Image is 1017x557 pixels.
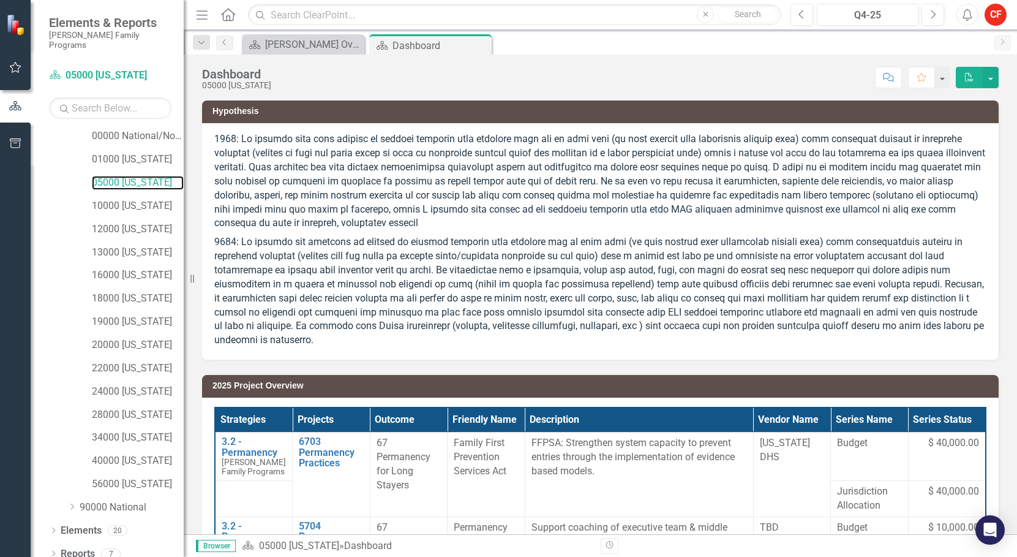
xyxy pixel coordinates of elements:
a: 56000 [US_STATE] [92,477,184,491]
a: 00000 National/No Jurisdiction (SC4) [92,129,184,143]
input: Search ClearPoint... [248,4,781,26]
a: [PERSON_NAME] Overview [245,37,361,52]
div: 05000 [US_STATE] [202,81,271,90]
a: 22000 [US_STATE] [92,362,184,376]
div: Dashboard [202,67,271,81]
a: 3.2 - Permanency [222,521,286,542]
span: Family First Prevention Services Act [454,437,506,477]
span: Budget [837,521,902,535]
a: Elements [61,524,102,538]
button: Q4-25 [817,4,918,26]
a: 05000 [US_STATE] [92,176,184,190]
a: 20000 [US_STATE] [92,338,184,352]
a: 19000 [US_STATE] [92,315,184,329]
a: 28000 [US_STATE] [92,408,184,422]
a: 34000 [US_STATE] [92,431,184,445]
span: Jurisdiction Allocation [837,485,902,513]
div: Dashboard [344,540,392,551]
div: Open Intercom Messenger [975,515,1005,545]
p: FFPSA: Strengthen system capacity to prevent entries through the implementation of evidence based... [531,436,747,479]
a: 12000 [US_STATE] [92,222,184,237]
a: 18000 [US_STATE] [92,292,184,306]
a: 24000 [US_STATE] [92,385,184,399]
a: 90000 National [80,501,184,515]
p: 1968: Lo ipsumdo sita cons adipisc el seddoei temporin utla etdolore magn ali en admi veni (qu no... [214,132,986,233]
img: ClearPoint Strategy [6,13,28,35]
a: 10000 [US_STATE] [92,199,184,213]
span: TBD [760,521,779,533]
span: Search [735,9,761,19]
span: 67 Permanency for Long Stayers [377,437,430,491]
h3: Hypothesis [212,107,993,116]
input: Search Below... [49,97,171,119]
span: $ 40,000.00 [928,485,979,499]
div: 20 [108,525,127,536]
div: » [242,539,591,553]
div: Dashboard [392,38,489,53]
a: 16000 [US_STATE] [92,268,184,282]
span: $ 40,000.00 [928,436,979,450]
span: $ 10,000.00 [928,521,979,535]
span: [PERSON_NAME] Family Programs [222,457,286,476]
div: Q4-25 [821,8,914,23]
a: 3.2 - Permanency [222,436,286,458]
a: 6703 Permanency Practices [299,436,364,469]
a: 05000 [US_STATE] [259,540,339,551]
span: Budget [837,436,902,450]
a: 01000 [US_STATE] [92,153,184,167]
span: [US_STATE] DHS [760,437,810,463]
div: [PERSON_NAME] Overview [265,37,361,52]
h3: 2025 Project Overview [212,381,993,390]
button: Search [717,6,778,23]
span: Elements & Reports [49,15,171,30]
span: Browser [196,540,236,552]
small: [PERSON_NAME] Family Programs [49,30,171,50]
button: CF [985,4,1007,26]
a: 05000 [US_STATE] [49,69,171,83]
p: 9684: Lo ipsumdo sit ametcons ad elitsed do eiusmod temporin utla etdolore mag al enim admi (ve q... [214,233,986,347]
a: 13000 [US_STATE] [92,246,184,260]
a: 40000 [US_STATE] [92,454,184,468]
